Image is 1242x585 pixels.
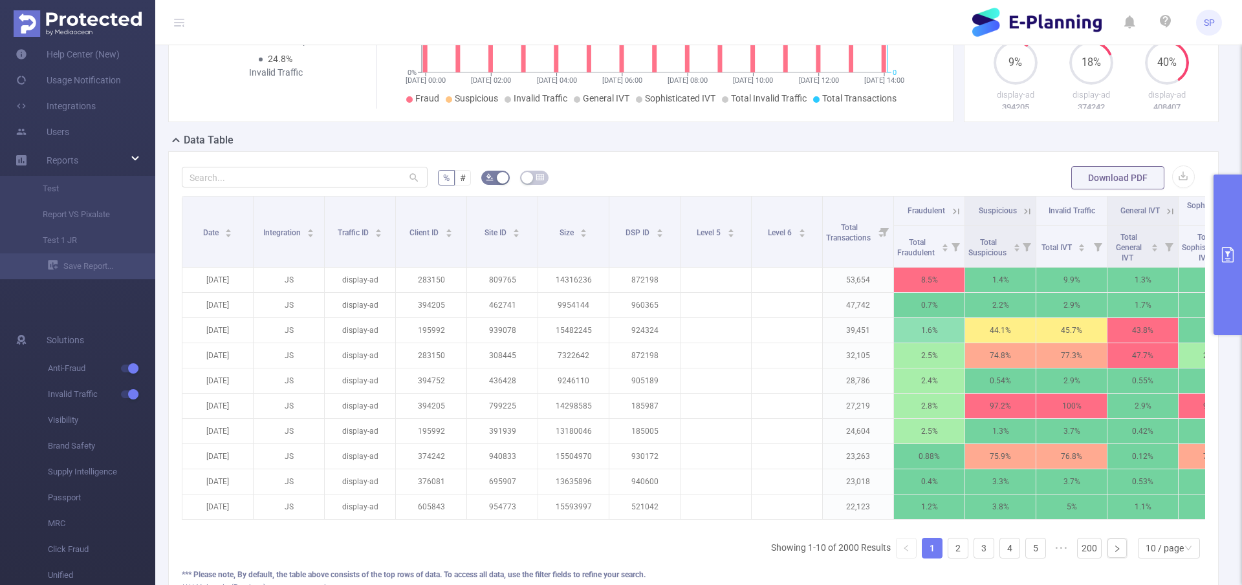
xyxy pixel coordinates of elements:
[768,228,794,237] span: Level 6
[823,293,893,317] p: 47,742
[445,232,452,236] i: icon: caret-down
[225,227,232,231] i: icon: caret-up
[822,93,897,103] span: Total Transactions
[467,419,538,443] p: 391939
[1013,242,1020,246] i: icon: caret-up
[538,495,609,519] p: 15593997
[941,242,949,250] div: Sort
[396,268,466,292] p: 283150
[409,228,441,237] span: Client ID
[1107,469,1178,494] p: 0.53%
[254,469,324,494] p: JS
[325,394,395,418] p: display-ad
[325,268,395,292] p: display-ad
[1013,242,1021,250] div: Sort
[864,76,904,85] tspan: [DATE] 14:00
[538,368,609,393] p: 9246110
[537,76,577,85] tspan: [DATE] 04:00
[538,318,609,343] p: 15482245
[396,368,466,393] p: 394752
[946,226,964,267] i: Filter menu
[1107,419,1178,443] p: 0.42%
[656,227,663,231] i: icon: caret-up
[254,419,324,443] p: JS
[460,173,466,183] span: #
[48,433,155,459] span: Brand Safety
[1113,545,1121,553] i: icon: right
[1116,233,1142,262] span: Total General IVT
[965,268,1036,292] p: 1.4%
[254,444,324,469] p: JS
[1053,89,1129,101] p: display-ad
[415,93,439,103] span: Fraud
[733,76,773,85] tspan: [DATE] 10:00
[965,444,1036,469] p: 75.9%
[1036,318,1107,343] p: 45.7%
[583,93,629,103] span: General IVT
[182,469,253,494] p: [DATE]
[325,293,395,317] p: display-ad
[1049,206,1095,215] span: Invalid Traffic
[1107,368,1178,393] p: 0.55%
[396,495,466,519] p: 605843
[536,173,544,181] i: icon: table
[948,538,968,558] li: 2
[14,10,142,37] img: Protected Media
[1041,243,1074,252] span: Total IVT
[1036,268,1107,292] p: 9.9%
[580,232,587,236] i: icon: caret-down
[467,343,538,368] p: 308445
[922,538,942,558] li: 1
[941,242,948,246] i: icon: caret-up
[609,469,680,494] p: 940600
[396,394,466,418] p: 394205
[254,343,324,368] p: JS
[894,495,964,519] p: 1.2%
[254,318,324,343] p: JS
[1146,538,1184,558] div: 10 / page
[182,569,1205,580] div: *** Please note, By default, the table above consists of the top rows of data. To access all data...
[26,202,140,228] a: Report VS Pixalate
[1026,538,1045,558] a: 5
[798,232,805,236] i: icon: caret-down
[325,469,395,494] p: display-ad
[1107,444,1178,469] p: 0.12%
[254,495,324,519] p: JS
[609,419,680,443] p: 185005
[375,227,382,235] div: Sort
[48,537,155,562] span: Click Fraud
[513,227,520,231] i: icon: caret-up
[965,469,1036,494] p: 3.3%
[513,232,520,236] i: icon: caret-down
[1151,242,1159,250] div: Sort
[894,444,964,469] p: 0.88%
[823,444,893,469] p: 23,263
[609,268,680,292] p: 872198
[602,76,642,85] tspan: [DATE] 06:00
[668,76,708,85] tspan: [DATE] 08:00
[538,444,609,469] p: 15504970
[375,232,382,236] i: icon: caret-down
[965,318,1036,343] p: 44.1%
[894,469,964,494] p: 0.4%
[826,223,873,242] span: Total Transactions
[307,232,314,236] i: icon: caret-down
[893,69,897,77] tspan: 0
[184,133,234,148] h2: Data Table
[1036,495,1107,519] p: 5%
[396,293,466,317] p: 394205
[941,246,948,250] i: icon: caret-down
[1051,538,1072,558] li: Next 5 Pages
[645,93,715,103] span: Sophisticated IVT
[823,495,893,519] p: 22,123
[325,318,395,343] p: display-ad
[48,511,155,537] span: MRC
[1089,226,1107,267] i: Filter menu
[1107,394,1178,418] p: 2.9%
[203,228,221,237] span: Date
[1013,246,1020,250] i: icon: caret-down
[1036,368,1107,393] p: 2.9%
[1107,343,1178,368] p: 47.7%
[609,343,680,368] p: 872198
[1036,419,1107,443] p: 3.7%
